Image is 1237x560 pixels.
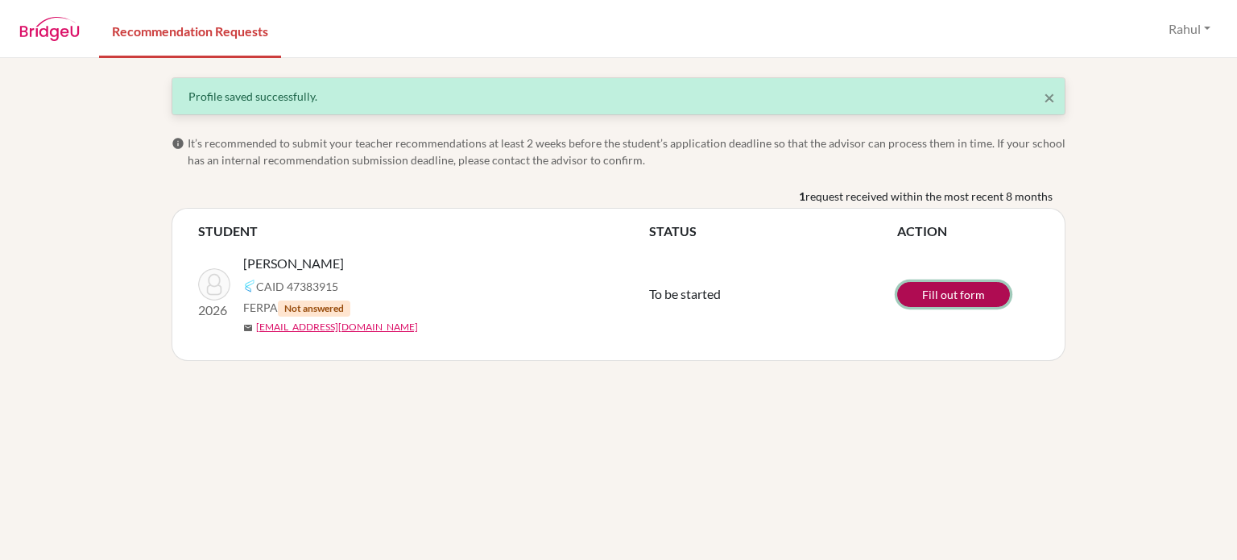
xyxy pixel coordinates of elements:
[1161,14,1218,44] button: Rahul
[198,301,230,320] p: 2026
[256,320,418,334] a: [EMAIL_ADDRESS][DOMAIN_NAME]
[243,323,253,333] span: mail
[243,280,256,292] img: Common App logo
[198,222,649,241] th: STUDENT
[198,268,230,301] img: Adnani, Lilya
[1044,88,1055,107] button: Close
[172,137,184,150] span: info
[19,17,80,41] img: BridgeU logo
[897,222,1039,241] th: ACTION
[278,301,350,317] span: Not answered
[649,222,897,241] th: STATUS
[1044,85,1055,109] span: ×
[805,188,1053,205] span: request received within the most recent 8 months
[188,88,1049,105] div: Profile saved successfully.
[99,2,281,58] a: Recommendation Requests
[649,286,721,301] span: To be started
[243,254,344,273] span: [PERSON_NAME]
[799,188,805,205] b: 1
[256,278,338,295] span: CAID 47383915
[188,135,1065,168] span: It’s recommended to submit your teacher recommendations at least 2 weeks before the student’s app...
[897,282,1010,307] a: Fill out form
[243,299,350,317] span: FERPA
